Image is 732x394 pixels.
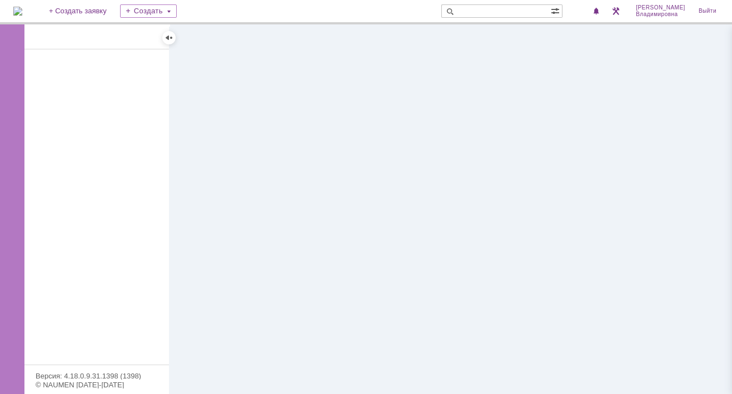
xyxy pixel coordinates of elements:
[551,5,562,16] span: Расширенный поиск
[636,11,685,18] span: Владимировна
[13,7,22,16] a: Перейти на домашнюю страницу
[36,381,158,388] div: © NAUMEN [DATE]-[DATE]
[609,4,623,18] a: Перейти в интерфейс администратора
[36,372,158,380] div: Версия: 4.18.0.9.31.1398 (1398)
[13,7,22,16] img: logo
[120,4,177,18] div: Создать
[636,4,685,11] span: [PERSON_NAME]
[162,31,176,44] div: Скрыть меню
